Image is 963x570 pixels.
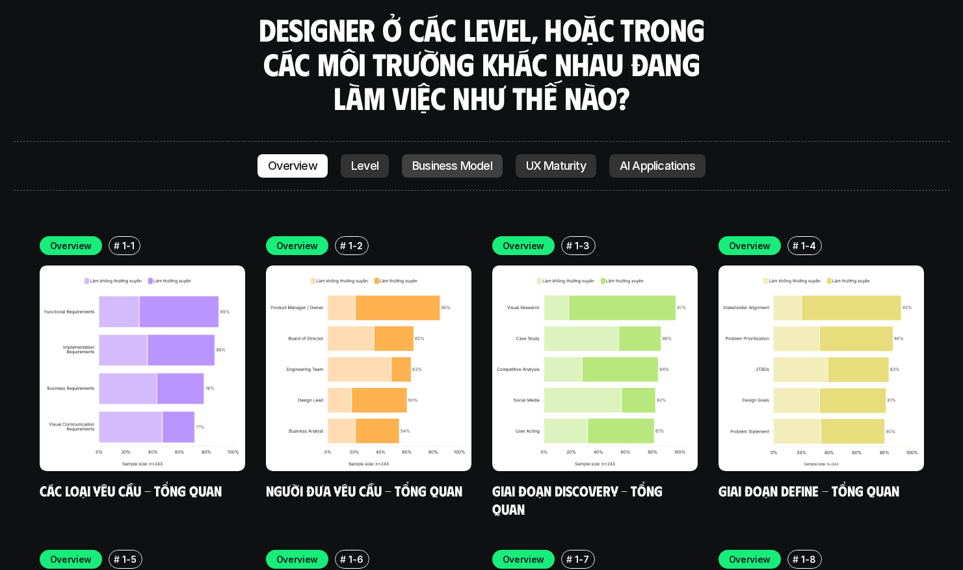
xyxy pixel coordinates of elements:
[122,552,136,566] p: 1-5
[341,154,389,178] a: Level
[729,239,771,252] p: Overview
[351,159,378,172] p: Level
[566,554,572,564] h6: #
[566,241,572,251] h6: #
[719,482,899,499] a: Giai đoạn Define - Tổng quan
[793,554,798,564] h6: #
[40,482,222,499] a: Các loại yêu cầu - Tổng quan
[349,552,363,566] p: 1-6
[276,239,319,252] p: Overview
[412,159,492,172] p: Business Model
[620,159,695,172] p: AI Applications
[801,552,815,566] p: 1-8
[254,12,709,115] h3: Designer ở các level, hoặc trong các môi trường khác nhau đang làm việc như thế nào?
[402,154,503,178] a: Business Model
[575,552,588,566] p: 1-7
[729,552,771,566] p: Overview
[503,239,545,252] p: Overview
[492,482,666,517] a: Giai đoạn Discovery - Tổng quan
[257,154,328,178] a: Overview
[266,482,462,499] a: Người đưa yêu cầu - Tổng quan
[50,239,92,252] p: Overview
[503,552,545,566] p: Overview
[516,154,596,178] a: UX Maturity
[122,239,134,252] p: 1-1
[50,552,92,566] p: Overview
[575,239,589,252] p: 1-3
[340,241,346,251] h6: #
[801,239,815,252] p: 1-4
[340,554,346,564] h6: #
[349,239,362,252] p: 1-2
[114,554,120,564] h6: #
[526,159,586,172] p: UX Maturity
[268,159,317,172] p: Overview
[114,241,120,251] h6: #
[793,241,798,251] h6: #
[609,154,706,178] a: AI Applications
[276,552,319,566] p: Overview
